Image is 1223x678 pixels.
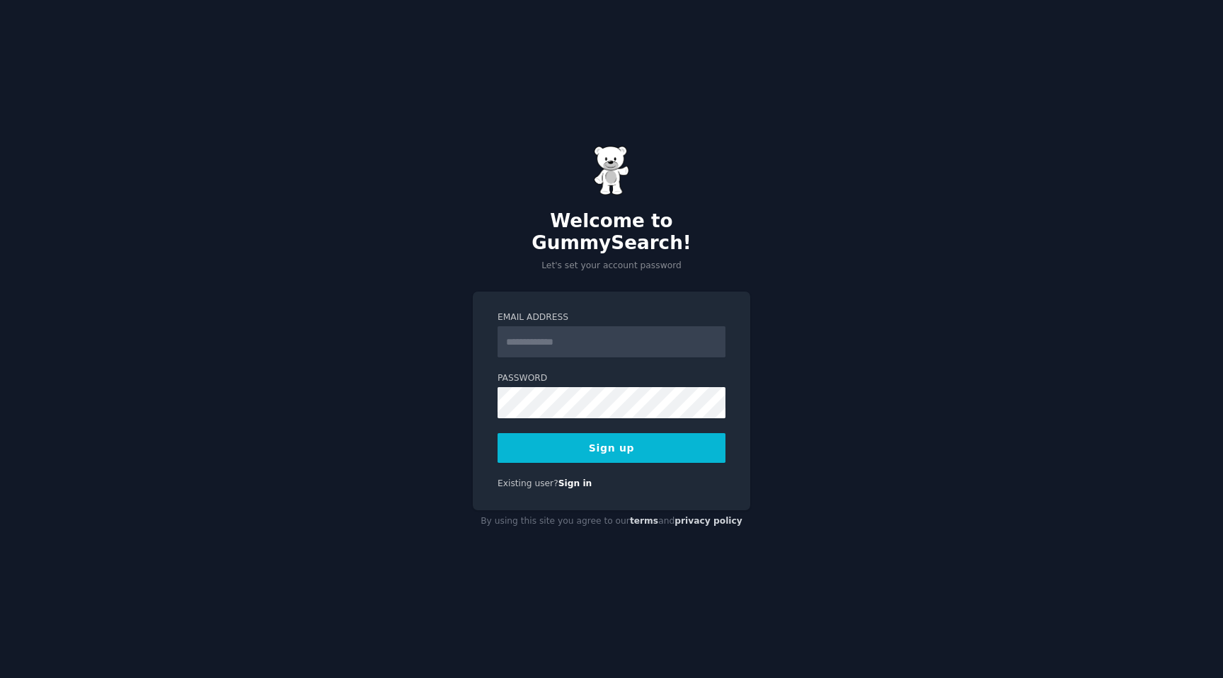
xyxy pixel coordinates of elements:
img: Gummy Bear [594,146,629,195]
div: By using this site you agree to our and [473,510,750,533]
label: Password [498,372,725,385]
label: Email Address [498,311,725,324]
a: privacy policy [674,516,742,526]
a: Sign in [558,478,592,488]
a: terms [630,516,658,526]
button: Sign up [498,433,725,463]
p: Let's set your account password [473,260,750,272]
span: Existing user? [498,478,558,488]
h2: Welcome to GummySearch! [473,210,750,255]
